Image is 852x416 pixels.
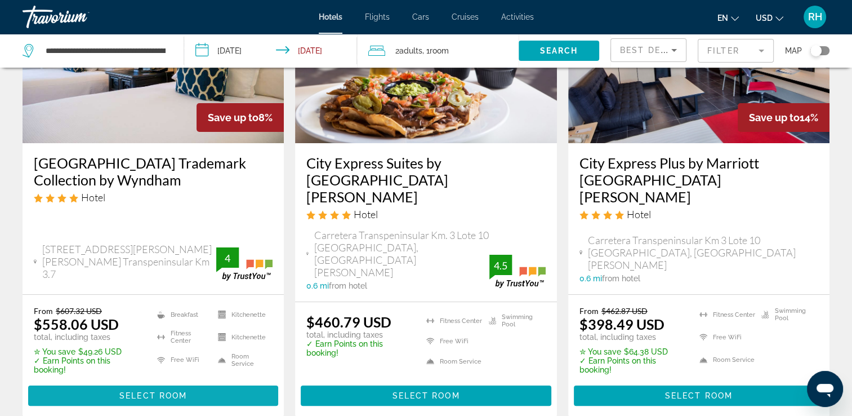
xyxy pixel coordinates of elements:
span: en [717,14,728,23]
button: Toggle map [802,46,829,56]
div: 4 star Hotel [34,191,273,203]
span: ✮ You save [579,347,621,356]
ins: $398.49 USD [579,316,664,333]
span: Select Room [665,391,733,400]
span: [STREET_ADDRESS][PERSON_NAME][PERSON_NAME] Transpeninsular Km 3.7 [42,243,216,280]
span: Select Room [392,391,460,400]
span: , 1 [422,43,449,59]
span: Best Deals [620,46,679,55]
span: Carretera Transpeninsular Km 3 Lote 10 [GEOGRAPHIC_DATA], [GEOGRAPHIC_DATA][PERSON_NAME] [588,234,818,271]
li: Swimming Pool [483,313,546,328]
p: $49.26 USD [34,347,143,356]
li: Breakfast [151,306,212,323]
span: Hotel [627,208,651,220]
p: total, including taxes [579,333,685,342]
div: 4 [216,251,239,265]
span: From [579,306,599,316]
span: 0.6 mi [579,274,602,283]
span: Hotel [81,191,105,203]
button: Change currency [756,10,783,26]
del: $607.32 USD [56,306,102,316]
img: trustyou-badge.svg [489,255,546,288]
a: City Express Plus by Marriott [GEOGRAPHIC_DATA][PERSON_NAME] [579,154,818,205]
p: total, including taxes [34,333,143,342]
span: USD [756,14,773,23]
span: from hotel [329,281,367,290]
p: $64.38 USD [579,347,685,356]
a: Cruises [452,12,479,21]
span: Map [785,43,802,59]
li: Room Service [212,352,273,369]
div: 14% [738,103,829,132]
img: trustyou-badge.svg [216,247,273,281]
p: ✓ Earn Points on this booking! [579,356,685,374]
div: 4 star Hotel [579,208,818,220]
span: 2 [395,43,422,59]
p: ✓ Earn Points on this booking! [34,356,143,374]
span: RH [808,11,822,23]
span: Carretera Transpeninsular Km. 3 Lote 10 [GEOGRAPHIC_DATA], [GEOGRAPHIC_DATA][PERSON_NAME] [314,229,489,278]
a: Travorium [23,2,135,32]
p: total, including taxes [306,330,412,339]
a: Cars [412,12,429,21]
a: Select Room [28,388,278,400]
button: Change language [717,10,739,26]
div: 4 star Hotel [306,208,545,220]
button: Filter [698,38,774,63]
div: 8% [197,103,284,132]
button: Select Room [28,386,278,406]
span: ✮ You save [34,347,75,356]
button: Travelers: 2 adults, 0 children [357,34,519,68]
a: [GEOGRAPHIC_DATA] Trademark Collection by Wyndham [34,154,273,188]
li: Room Service [421,354,483,369]
li: Free WiFi [421,334,483,348]
del: $462.87 USD [601,306,648,316]
span: Save up to [208,112,258,123]
span: From [34,306,53,316]
span: Room [430,46,449,55]
ins: $558.06 USD [34,316,119,333]
li: Fitness Center [694,306,756,323]
span: Save up to [749,112,800,123]
li: Free WiFi [694,329,756,346]
span: 0.6 mi [306,281,329,290]
span: Adults [399,46,422,55]
button: Search [519,41,599,61]
ins: $460.79 USD [306,313,391,330]
div: 4.5 [489,259,512,272]
li: Swimming Pool [756,306,818,323]
li: Fitness Center [151,329,212,346]
span: Select Room [119,391,187,400]
a: Flights [365,12,390,21]
p: ✓ Earn Points on this booking! [306,339,412,357]
li: Room Service [694,352,756,369]
a: Select Room [301,388,551,400]
a: Hotels [319,12,342,21]
span: Hotel [354,208,378,220]
button: Select Room [574,386,824,406]
li: Fitness Center [421,313,483,328]
span: from hotel [602,274,640,283]
li: Kitchenette [212,306,273,323]
li: Kitchenette [212,329,273,346]
a: Select Room [574,388,824,400]
button: Select Room [301,386,551,406]
li: Free WiFi [151,352,212,369]
button: User Menu [800,5,829,29]
a: City Express Suites by [GEOGRAPHIC_DATA][PERSON_NAME] [306,154,545,205]
button: Check-in date: Nov 14, 2025 Check-out date: Nov 18, 2025 [184,34,357,68]
iframe: Button to launch messaging window [807,371,843,407]
span: Search [539,46,578,55]
a: Activities [501,12,534,21]
mat-select: Sort by [620,43,677,57]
